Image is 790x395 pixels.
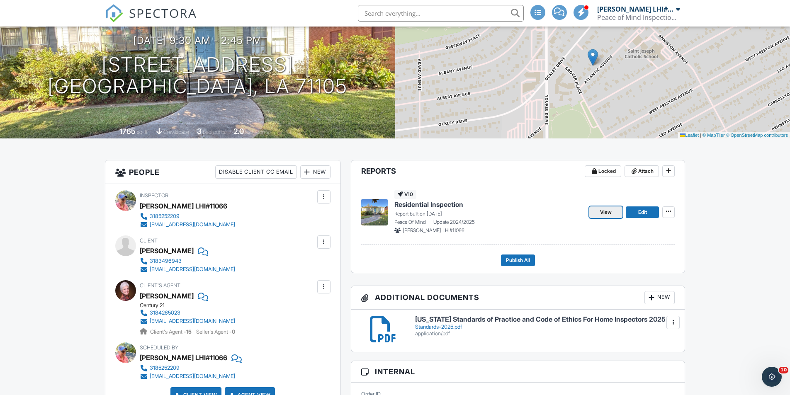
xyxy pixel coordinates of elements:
div: [EMAIL_ADDRESS][DOMAIN_NAME] [150,318,235,325]
a: [PERSON_NAME] [140,290,194,302]
div: Standards-2025.pdf [415,324,675,330]
span: bedrooms [203,129,226,135]
span: SPECTORA [129,4,197,22]
div: application/pdf [415,330,675,337]
div: 1765 [119,127,136,136]
a: [EMAIL_ADDRESS][DOMAIN_NAME] [140,317,235,325]
div: 3 [197,127,202,136]
a: [EMAIL_ADDRESS][DOMAIN_NAME] [140,265,235,274]
a: © OpenStreetMap contributors [726,133,788,138]
div: 2.0 [233,127,244,136]
h3: Internal [351,361,685,383]
div: Disable Client CC Email [215,165,297,179]
span: 10 [779,367,788,373]
div: [EMAIL_ADDRESS][DOMAIN_NAME] [150,221,235,228]
img: Marker [588,49,598,66]
span: sq. ft. [137,129,148,135]
img: The Best Home Inspection Software - Spectora [105,4,123,22]
a: [EMAIL_ADDRESS][DOMAIN_NAME] [140,221,235,229]
div: New [300,165,331,179]
div: [EMAIL_ADDRESS][DOMAIN_NAME] [150,266,235,273]
a: Leaflet [680,133,699,138]
div: [PERSON_NAME] LHI#11066 [140,351,227,364]
div: [EMAIL_ADDRESS][DOMAIN_NAME] [150,373,235,380]
a: 3183496943 [140,257,235,265]
div: New [644,291,675,304]
div: 3184265023 [150,310,180,316]
input: Search everything... [358,5,524,22]
h6: [US_STATE] Standards of Practice and Code of Ethics For Home Inspectors 2025 [415,316,675,323]
div: [PERSON_NAME] [140,245,194,257]
div: Century 21 [140,302,242,309]
span: Client [140,237,158,244]
a: 3185252209 [140,364,235,372]
a: 3185252209 [140,212,235,221]
a: [US_STATE] Standards of Practice and Code of Ethics For Home Inspectors 2025 Standards-2025.pdf a... [415,316,675,337]
span: Client's Agent - [150,329,193,335]
div: [PERSON_NAME] LHI#11066 [140,200,227,212]
div: [PERSON_NAME] LHI#11066 [597,5,674,13]
a: SPECTORA [105,11,197,29]
span: Scheduled By [140,344,178,351]
div: 3183496943 [150,258,182,264]
strong: 15 [186,329,192,335]
strong: 0 [232,329,235,335]
h3: Additional Documents [351,286,685,310]
span: Client's Agent [140,282,180,288]
div: 3185252209 [150,365,180,371]
h1: [STREET_ADDRESS] [GEOGRAPHIC_DATA], LA 71105 [48,54,348,98]
span: crawlspace [163,129,189,135]
h3: [DATE] 9:30 am - 2:45 pm [133,35,262,46]
a: 3184265023 [140,309,235,317]
iframe: Intercom live chat [762,367,782,387]
span: bathrooms [245,129,269,135]
span: | [700,133,701,138]
span: Seller's Agent - [196,329,235,335]
a: © MapTiler [702,133,725,138]
a: [EMAIL_ADDRESS][DOMAIN_NAME] [140,372,235,380]
span: Inspector [140,192,168,199]
h3: People [105,160,340,184]
div: Peace of Mind Inspection Service, LLC [597,13,680,22]
div: 3185252209 [150,213,180,220]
